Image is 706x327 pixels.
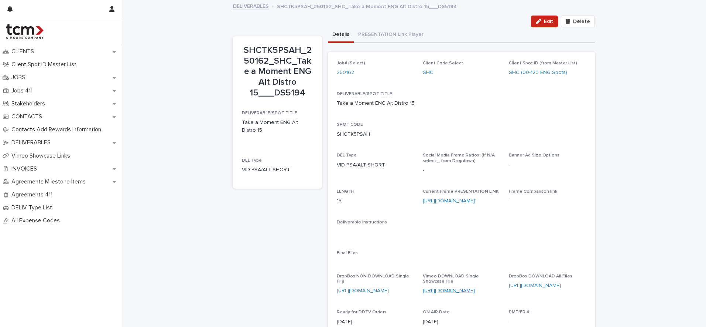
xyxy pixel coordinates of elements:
img: 4hMmSqQkux38exxPVZHQ [6,24,44,39]
span: DEL Type [242,158,262,163]
span: Client Spot ID (from Master List) [509,61,577,65]
p: DELIV Type List [8,204,58,211]
span: Edit [544,19,553,24]
p: - [423,166,500,174]
button: Delete [561,16,595,27]
span: Social Media Frame Ratios: (if N/A select _ from Dropdown) [423,153,495,163]
p: Agreements 411 [8,191,58,198]
p: Jobs 411 [8,87,38,94]
a: [URL][DOMAIN_NAME] [423,288,475,293]
p: Vimeo Showcase Links [8,152,76,159]
p: DELIVERABLES [8,139,56,146]
p: Contacts Add Rewards Information [8,126,107,133]
p: Stakeholders [8,100,51,107]
span: Ready for DDTV Orders [337,310,387,314]
span: DEL Type [337,153,357,158]
p: Client Spot ID Master List [8,61,82,68]
span: Banner Ad Size Options: [509,153,561,158]
p: SHCTK5PSAH_250162_SHC_Take a Moment ENG Alt Distro 15___DS5194 [242,45,313,98]
span: Final Files [337,251,358,255]
span: DELIVERABLE/SPOT TITLE [242,111,297,115]
p: - [509,197,586,205]
p: Take a Moment ENG Alt Distro 15 [242,119,313,134]
p: SHCTK5PSAH [337,131,370,138]
p: - [509,161,586,169]
a: 250162 [337,69,354,77]
span: LENGTH [337,189,354,194]
span: Client Code Select [423,61,463,65]
span: Current Frame PRESENTATION LINK [423,189,498,194]
span: Job# (Select) [337,61,365,65]
span: SPOT CODE [337,122,363,127]
p: SHCTK5PSAH_250162_SHC_Take a Moment ENG Alt Distro 15___DS5194 [277,2,457,10]
button: PRESENTATION Link Player [354,27,428,43]
span: ON AIR Date [423,310,450,314]
p: JOBS [8,74,31,81]
p: [DATE] [337,318,414,326]
a: SHC [423,69,433,77]
span: Delete [573,19,590,24]
a: SHC (00-120 ENG Spots) [509,69,567,77]
p: All Expense Codes [8,217,66,224]
span: Deliverable Instructions [337,220,387,225]
p: - [509,318,586,326]
a: [URL][DOMAIN_NAME] [337,288,389,293]
span: PMT/ER # [509,310,529,314]
p: [DATE] [423,318,500,326]
span: DELIVERABLE/SPOT TITLE [337,92,392,96]
a: [URL][DOMAIN_NAME] [423,198,475,203]
span: DropBox DOWNLOAD All Files [509,274,572,279]
p: VID-PSA/ALT-SHORT [242,166,313,174]
p: 15 [337,197,414,205]
button: Details [328,27,354,43]
span: Frame Comparison link [509,189,557,194]
p: VID-PSA/ALT-SHORT [337,161,414,169]
button: Edit [531,16,558,27]
span: Vimeo DOWNLOAD Single Showcase File [423,274,479,284]
a: DELIVERABLES [233,1,269,10]
p: INVOICES [8,165,43,172]
p: Agreements Milestone Items [8,178,92,185]
p: CLIENTS [8,48,40,55]
a: [URL][DOMAIN_NAME] [509,283,561,288]
p: Take a Moment ENG Alt Distro 15 [337,100,415,107]
span: DropBox NON-DOWNLOAD Single File [337,274,409,284]
p: CONTACTS [8,113,48,120]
